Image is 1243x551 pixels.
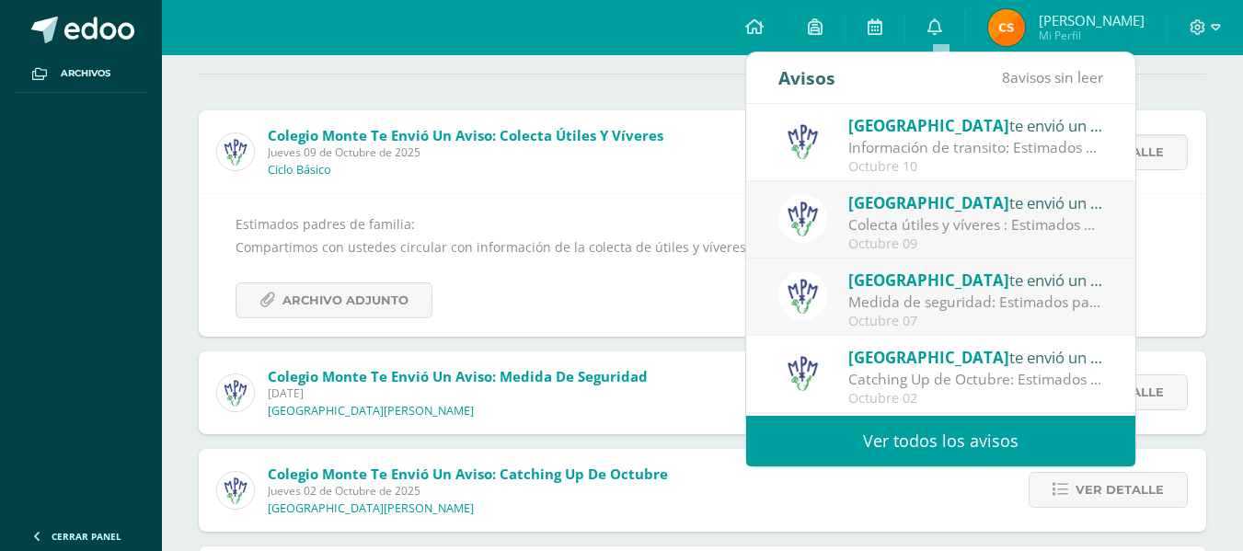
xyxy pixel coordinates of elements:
[848,192,1009,213] span: [GEOGRAPHIC_DATA]
[848,190,1104,214] div: te envió un aviso
[778,194,827,243] img: a3978fa95217fc78923840df5a445bcb.png
[848,115,1009,136] span: [GEOGRAPHIC_DATA]
[15,55,147,93] a: Archivos
[848,270,1009,291] span: [GEOGRAPHIC_DATA]
[848,137,1104,158] div: Información de transito: Estimados padres de familia: compartimos con ustedes circular importante.
[268,501,474,516] p: [GEOGRAPHIC_DATA][PERSON_NAME]
[1076,473,1164,507] span: Ver detalle
[268,404,474,419] p: [GEOGRAPHIC_DATA][PERSON_NAME]
[848,236,1104,252] div: Octubre 09
[268,367,648,385] span: Colegio Monte te envió un aviso: Medida de seguridad
[268,385,648,401] span: [DATE]
[1039,11,1145,29] span: [PERSON_NAME]
[1002,67,1010,87] span: 8
[268,163,331,178] p: Ciclo Básico
[1002,67,1103,87] span: avisos sin leer
[268,126,663,144] span: Colegio Monte te envió un aviso: Colecta útiles y víveres
[61,66,110,81] span: Archivos
[217,374,254,411] img: a3978fa95217fc78923840df5a445bcb.png
[268,465,668,483] span: Colegio Monte te envió un aviso: Catching Up de Octubre
[848,159,1104,175] div: Octubre 10
[848,369,1104,390] div: Catching Up de Octubre: Estimados padres de familia: Compartimos con ustedes el Catching Up de Oc...
[848,268,1104,292] div: te envió un aviso
[1039,28,1145,43] span: Mi Perfil
[848,113,1104,137] div: te envió un aviso
[778,271,827,320] img: a3978fa95217fc78923840df5a445bcb.png
[746,416,1135,466] a: Ver todos los avisos
[268,144,663,160] span: Jueves 09 de Octubre de 2025
[778,52,835,103] div: Avisos
[778,349,827,397] img: a3978fa95217fc78923840df5a445bcb.png
[778,117,827,166] img: a3978fa95217fc78923840df5a445bcb.png
[848,347,1009,368] span: [GEOGRAPHIC_DATA]
[217,472,254,509] img: a3978fa95217fc78923840df5a445bcb.png
[217,133,254,170] img: a3978fa95217fc78923840df5a445bcb.png
[268,483,668,499] span: Jueves 02 de Octubre de 2025
[282,283,409,317] span: Archivo Adjunto
[52,530,121,543] span: Cerrar panel
[236,282,432,318] a: Archivo Adjunto
[848,314,1104,329] div: Octubre 07
[848,345,1104,369] div: te envió un aviso
[848,391,1104,407] div: Octubre 02
[848,214,1104,235] div: Colecta útiles y víveres : Estimados padres de familia: Compartimos con ustedes circular con info...
[848,292,1104,313] div: Medida de seguridad: Estimados padres de familia: Tomar nota de la información adjunta.
[236,212,1169,318] div: Estimados padres de familia: Compartimos con ustedes circular con información de la colecta de út...
[988,9,1025,46] img: 236f60812479887bd343fffca26c79af.png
